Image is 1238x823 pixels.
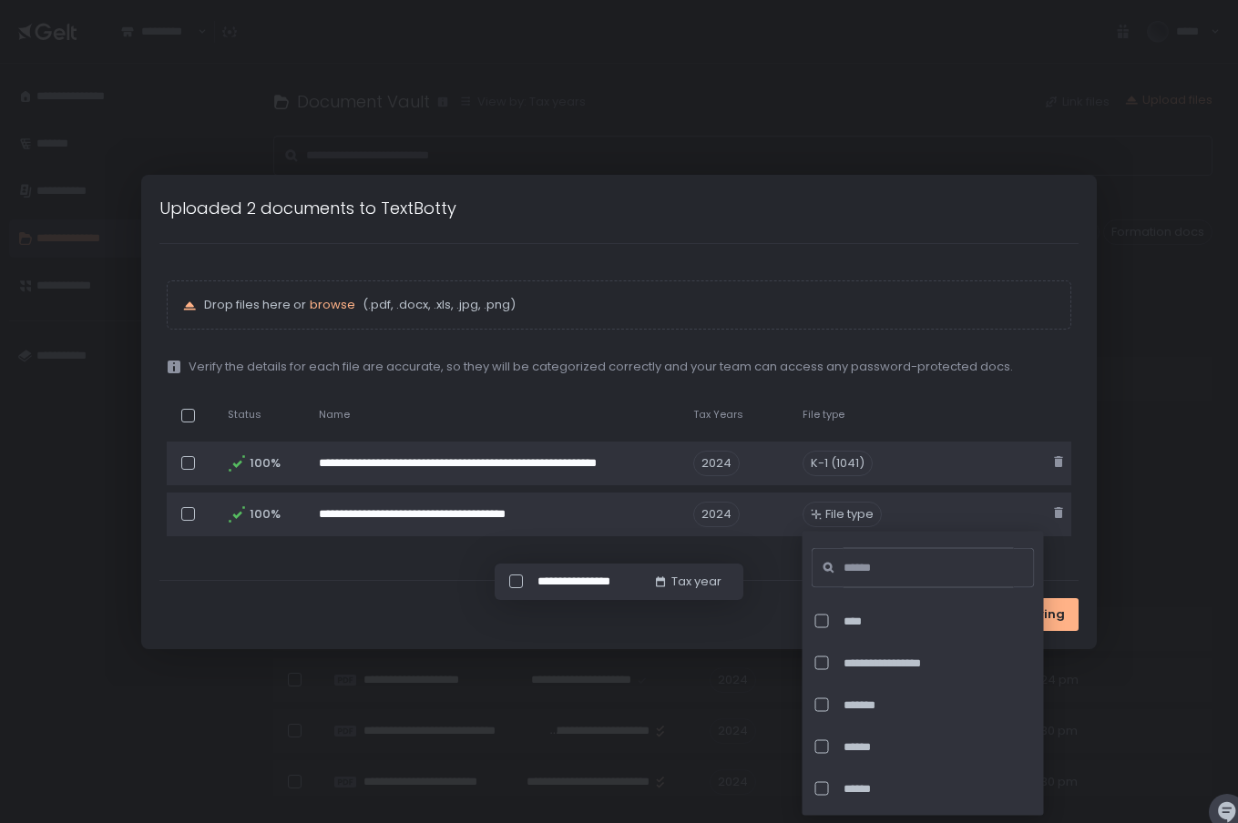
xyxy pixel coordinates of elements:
span: browse [310,296,355,313]
button: browse [310,297,355,313]
span: Tax Years [693,408,743,422]
span: Verify the details for each file are accurate, so they will be categorized correctly and your tea... [189,359,1013,375]
div: K-1 (1041) [803,451,873,476]
p: Drop files here or [204,297,1055,313]
span: 100% [250,455,279,472]
h1: Uploaded 2 documents to TextBotty [159,196,456,220]
span: Name [319,408,350,422]
span: 2024 [693,451,740,476]
button: Tax year [653,574,721,590]
span: 100% [250,506,279,523]
span: File type [803,408,844,422]
span: File type [825,506,874,523]
span: Status [228,408,261,422]
span: (.pdf, .docx, .xls, .jpg, .png) [359,297,516,313]
span: 2024 [693,502,740,527]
